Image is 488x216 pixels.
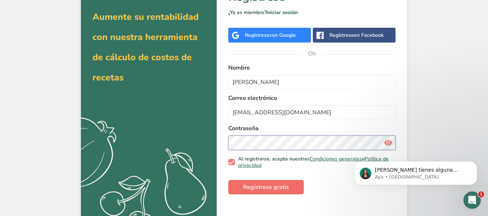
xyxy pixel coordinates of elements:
[228,75,396,89] input: Juan Pérez
[463,191,481,209] iframe: Chat en vivo de Intercom
[308,50,316,58] font: Oh
[480,192,483,197] font: 1
[228,124,259,132] font: Contraseña
[228,94,277,102] font: Correo electrónico
[344,146,488,197] iframe: Mensaje de notificaciones del intercomunicador
[243,183,289,191] font: Regístrese gratis
[238,155,389,169] a: Política de privacidad
[228,64,250,72] font: Nombre
[92,11,199,84] font: Aumente su rentabilidad con nuestra herramienta de cálculo de costos de recetas
[329,32,354,39] font: Regístrese
[310,155,362,162] a: Condiciones generales
[228,105,396,120] input: correo electrónico@ejemplo.com
[245,32,269,39] font: Regístrese
[228,9,266,16] font: ¿Ya es miembro?
[269,32,296,39] font: con Google
[238,155,310,162] font: Al registrarse, acepta nuestras
[266,9,298,16] a: Iniciar sesión
[228,180,304,194] button: Regístrese gratis
[354,32,384,39] font: en Facebook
